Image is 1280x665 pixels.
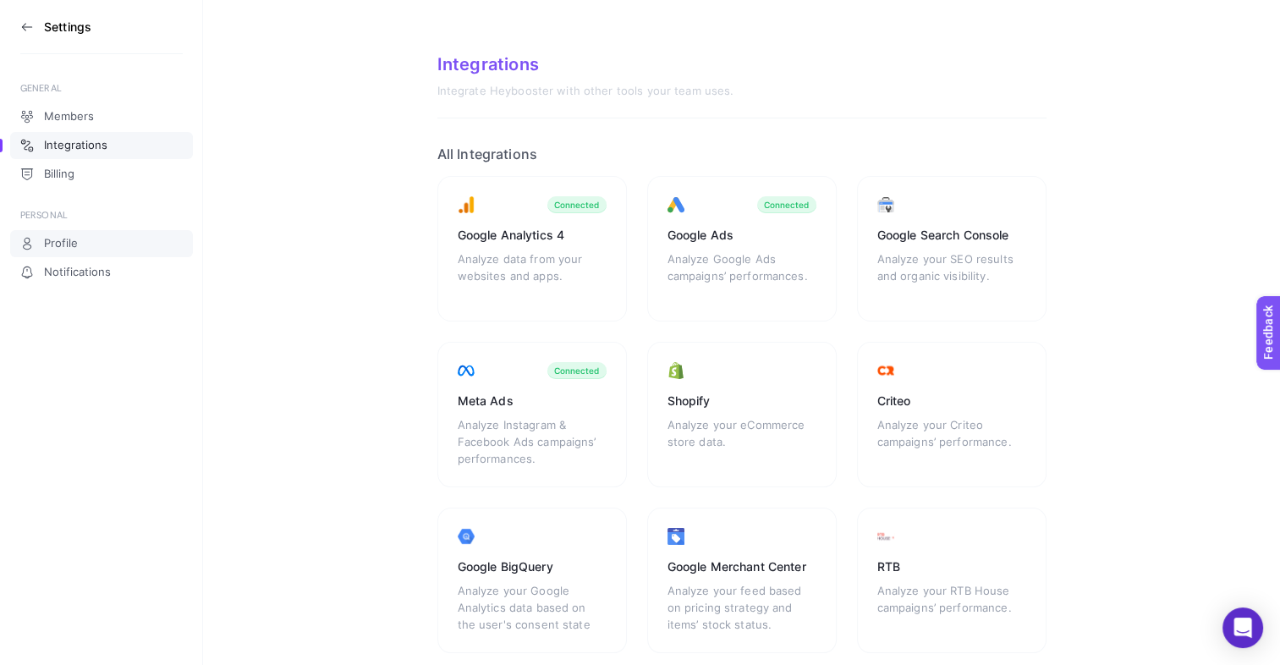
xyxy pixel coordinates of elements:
a: Billing [10,161,193,188]
div: Criteo [877,393,1026,409]
div: Analyze your eCommerce store data. [667,416,816,467]
div: Open Intercom Messenger [1222,607,1263,648]
div: Analyze your Google Analytics data based on the user's consent state [458,582,607,633]
div: Analyze Instagram & Facebook Ads campaigns’ performances. [458,416,607,467]
div: RTB [877,558,1026,575]
div: Google BigQuery [458,558,607,575]
div: Google Ads [667,227,816,244]
a: Members [10,103,193,130]
div: Shopify [667,393,816,409]
div: Connected [554,200,600,210]
span: Billing [44,168,74,181]
div: Google Search Console [877,227,1026,244]
span: Profile [44,237,78,250]
div: Integrate Heybooster with other tools your team uses. [437,85,1047,98]
h3: Settings [44,20,91,34]
div: Analyze data from your websites and apps. [458,250,607,301]
a: Notifications [10,259,193,286]
div: Analyze your Criteo campaigns’ performance. [877,416,1026,467]
span: Members [44,110,94,124]
div: Google Merchant Center [667,558,816,575]
div: GENERAL [20,81,183,95]
div: Analyze your feed based on pricing strategy and items’ stock status. [667,582,816,633]
div: Analyze Google Ads campaigns’ performances. [667,250,816,301]
div: Integrations [437,54,1047,74]
div: PERSONAL [20,208,183,222]
a: Integrations [10,132,193,159]
div: Meta Ads [458,393,607,409]
div: Analyze your RTB House campaigns’ performance. [877,582,1026,633]
div: Connected [764,200,810,210]
a: Profile [10,230,193,257]
div: Analyze your SEO results and organic visibility. [877,250,1026,301]
div: Google Analytics 4 [458,227,607,244]
span: Notifications [44,266,111,279]
span: Integrations [44,139,107,152]
span: Feedback [10,5,64,19]
h2: All Integrations [437,146,1047,162]
div: Connected [554,365,600,376]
